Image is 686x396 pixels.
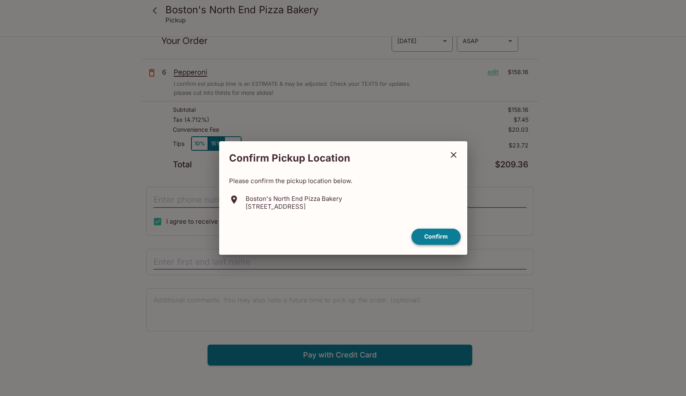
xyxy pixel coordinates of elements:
p: Boston's North End Pizza Bakery [246,195,342,203]
button: close [443,145,464,165]
p: Please confirm the pickup location below. [229,177,457,185]
p: [STREET_ADDRESS] [246,203,342,210]
h2: Confirm Pickup Location [219,148,443,169]
button: confirm [411,229,461,245]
